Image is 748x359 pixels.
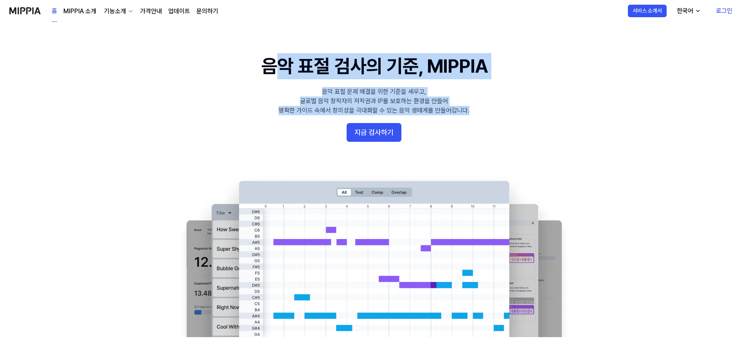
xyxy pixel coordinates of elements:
div: 음악 표절 문제 해결을 위한 기준을 세우고, 글로벌 음악 창작자의 저작권과 IP를 보호하는 환경을 만들어 명확한 가이드 속에서 창의성을 극대화할 수 있는 음악 생태계를 만들어... [279,87,469,115]
a: 문의하기 [196,7,218,16]
h1: 음악 표절 검사의 기준, MIPPIA [261,53,487,79]
button: 지금 검사하기 [347,123,401,142]
button: 서비스 소개서 [628,5,667,17]
a: 업데이트 [168,7,190,16]
img: main Image [171,173,577,337]
button: 기능소개 [102,7,134,16]
a: MIPPIA 소개 [63,7,96,16]
div: 한국어 [675,6,695,16]
a: 가격안내 [140,7,162,16]
button: 한국어 [671,3,706,19]
a: 홈 [52,0,57,22]
div: 기능소개 [102,7,128,16]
